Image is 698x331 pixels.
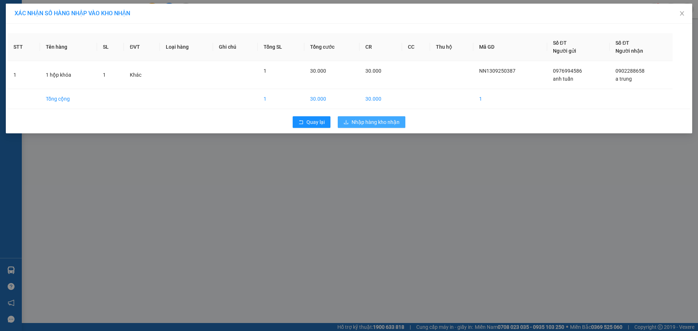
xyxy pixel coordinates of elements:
span: Số ĐT [553,40,567,46]
span: close [679,11,685,16]
td: 1 [258,89,304,109]
th: Ghi chú [213,33,258,61]
th: Tổng cước [304,33,360,61]
th: SL [97,33,124,61]
td: 1 [8,61,40,89]
span: anh tuấn [553,76,573,82]
span: rollback [298,120,304,125]
span: download [344,120,349,125]
span: 30.000 [365,68,381,74]
td: 1 [473,89,547,109]
button: downloadNhập hàng kho nhận [338,116,405,128]
td: 1 hộp khóa [40,61,97,89]
span: Người gửi [553,48,576,54]
td: Khác [124,61,160,89]
span: Quay lại [306,118,325,126]
span: 0976994586 [553,68,582,74]
th: CC [402,33,430,61]
th: STT [8,33,40,61]
span: a trung [615,76,632,82]
td: Tổng cộng [40,89,97,109]
span: 0902288658 [615,68,645,74]
th: Tên hàng [40,33,97,61]
span: 30.000 [310,68,326,74]
span: 1 [264,68,266,74]
button: rollbackQuay lại [293,116,330,128]
th: CR [360,33,402,61]
span: Số ĐT [615,40,629,46]
span: Người nhận [615,48,643,54]
span: XÁC NHẬN SỐ HÀNG NHẬP VÀO KHO NHẬN [15,10,130,17]
button: Close [672,4,692,24]
span: Nhập hàng kho nhận [352,118,400,126]
td: 30.000 [360,89,402,109]
th: Loại hàng [160,33,213,61]
th: Thu hộ [430,33,473,61]
th: ĐVT [124,33,160,61]
th: Tổng SL [258,33,304,61]
td: 30.000 [304,89,360,109]
th: Mã GD [473,33,547,61]
span: 1 [103,72,106,78]
span: NN1309250387 [479,68,516,74]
